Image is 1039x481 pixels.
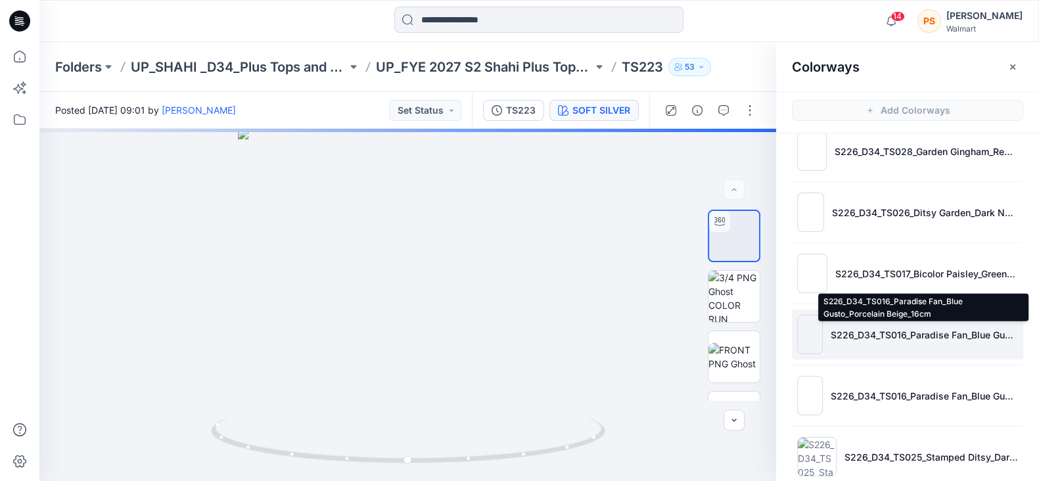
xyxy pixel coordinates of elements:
button: TS223 [483,100,544,121]
img: S226_D34_TS016_Paradise Fan_Blue Gusto_Porcelain Beige_16cm 1 [797,376,823,415]
img: S226_D34_TS028_Garden Gingham_Red Rooster_2.16 in [797,131,827,171]
p: S226_D34_TS016_Paradise Fan_Blue Gusto_Porcelain Beige_16cm [831,328,1018,342]
img: S226_D34_TS026_Ditsy Garden_Dark Navy_Crisp Clover_32cm [797,193,824,232]
button: Details [687,100,708,121]
button: SOFT SILVER [549,100,639,121]
span: Posted [DATE] 09:01 by [55,103,236,117]
div: Walmart [946,24,1023,34]
p: S226_D34_TS025_Stamped Ditsy_Dark Navy_32cm (1) [844,450,1018,464]
a: UP_SHAHI _D34_Plus Tops and Dresses [131,58,347,76]
img: S226_D34_TS017_Bicolor Paisley_Green Basil_64cm (1) [797,254,827,293]
div: [PERSON_NAME] [946,8,1023,24]
span: 14 [890,11,905,22]
p: TS223 [622,58,663,76]
img: S226_D34_TS025_Stamped Ditsy_Dark Navy_32cm (1) [797,437,837,476]
p: 53 [685,60,695,74]
p: S226_D34_TS017_Bicolor Paisley_Green Basil_64cm (1) [835,267,1018,281]
a: [PERSON_NAME] [162,104,236,116]
p: S226_D34_TS016_Paradise Fan_Blue Gusto_Porcelain Beige_16cm 1 [831,389,1019,403]
div: PS [917,9,941,33]
img: S226_D34_TS016_Paradise Fan_Blue Gusto_Porcelain Beige_16cm [797,315,823,354]
a: Folders [55,58,102,76]
p: S226_D34_TS028_Garden Gingham_Red Rooster_2.16 in [835,145,1018,158]
p: S226_D34_TS026_Ditsy Garden_Dark Navy_Crisp Clover_32cm [832,206,1018,219]
img: 3/4 PNG Ghost COLOR RUN [708,271,760,322]
div: SOFT SILVER [572,103,630,118]
img: FRONT PNG Ghost [708,343,760,371]
h2: Colorways [792,59,860,75]
div: TS223 [506,103,536,118]
button: 53 [668,58,711,76]
a: UP_FYE 2027 S2 Shahi Plus Tops and Dress [376,58,592,76]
